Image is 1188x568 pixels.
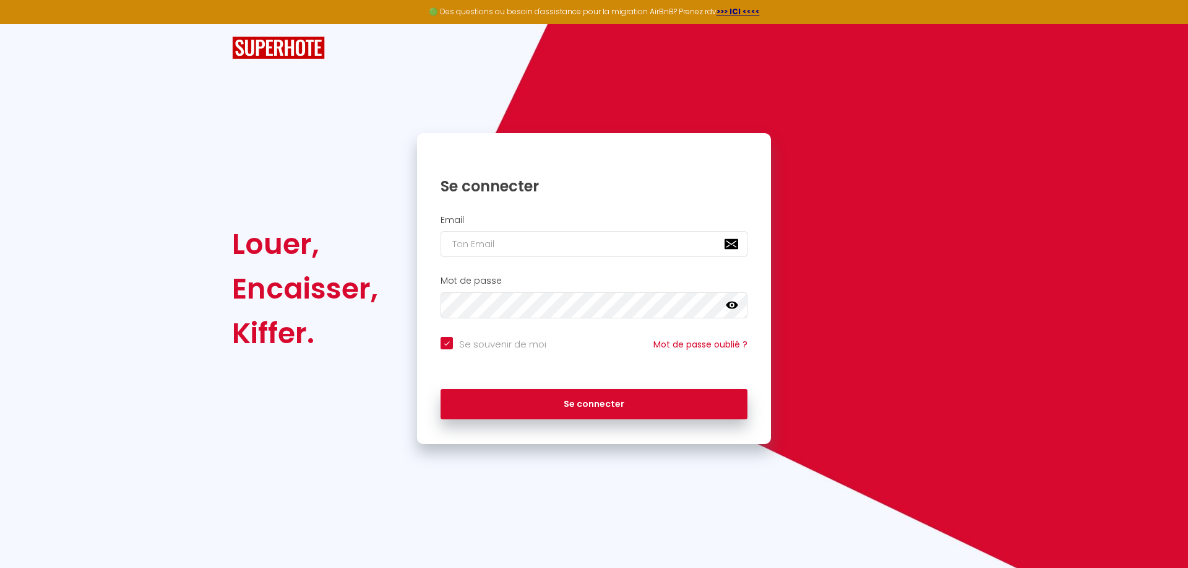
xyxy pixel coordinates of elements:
[653,338,747,351] a: Mot de passe oublié ?
[717,6,760,17] a: >>> ICI <<<<
[441,177,747,196] h1: Se connecter
[232,222,378,266] div: Louer,
[232,266,378,311] div: Encaisser,
[441,276,747,286] h2: Mot de passe
[441,215,747,225] h2: Email
[232,37,325,59] img: SuperHote logo
[441,231,747,257] input: Ton Email
[441,389,747,420] button: Se connecter
[232,311,378,356] div: Kiffer.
